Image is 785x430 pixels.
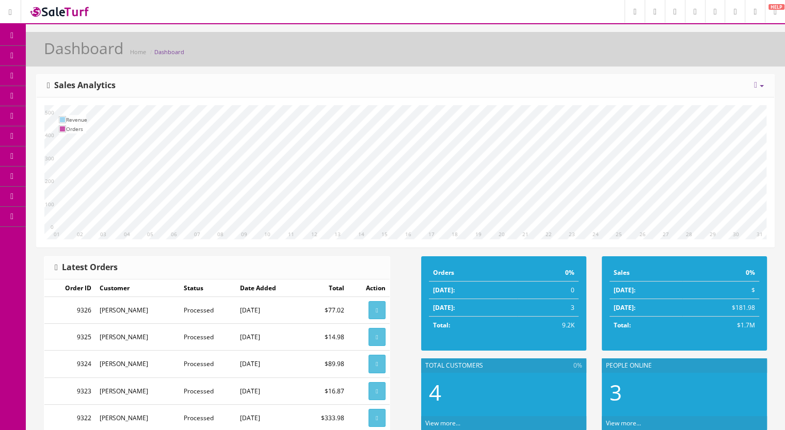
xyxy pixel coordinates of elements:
td: 9323 [44,377,95,404]
span: HELP [768,4,784,10]
td: $16.87 [301,377,348,404]
td: Processed [180,351,236,377]
td: 9325 [44,324,95,351]
td: [PERSON_NAME] [95,297,180,324]
td: Status [180,279,236,297]
td: $14.98 [301,324,348,351]
td: Processed [180,377,236,404]
td: 0% [682,264,759,282]
td: Processed [180,324,236,351]
img: SaleTurf [29,5,91,19]
td: [DATE] [236,351,301,377]
a: Home [130,48,146,56]
td: Order ID [44,279,95,297]
td: 0 [517,282,578,299]
strong: [DATE]: [614,303,635,312]
td: Date Added [236,279,301,297]
td: $ [682,282,759,299]
td: $1.7M [682,317,759,334]
h1: Dashboard [44,40,123,57]
a: View more... [425,419,460,427]
td: [DATE] [236,297,301,324]
td: Action [348,279,390,297]
td: Total [301,279,348,297]
div: People Online [602,358,767,373]
td: Orders [66,124,87,134]
strong: Total: [614,321,631,329]
td: 3 [517,299,578,317]
td: $181.98 [682,299,759,317]
td: 0% [517,264,578,282]
span: 0% [573,361,582,370]
td: $89.98 [301,351,348,377]
strong: [DATE]: [433,286,455,294]
td: [DATE] [236,377,301,404]
td: [PERSON_NAME] [95,377,180,404]
strong: [DATE]: [614,286,635,294]
strong: Total: [433,321,450,329]
td: 9324 [44,351,95,377]
td: [DATE] [236,324,301,351]
h3: Latest Orders [55,263,118,272]
td: Processed [180,297,236,324]
div: Total Customers [421,358,586,373]
td: Orders [429,264,518,282]
h2: 4 [429,381,579,404]
td: Revenue [66,115,87,124]
td: 9326 [44,297,95,324]
h3: Sales Analytics [47,81,116,90]
strong: [DATE]: [433,303,455,312]
td: 9.2K [517,317,578,334]
a: Dashboard [154,48,184,56]
a: View more... [606,419,641,427]
td: $77.02 [301,297,348,324]
td: [PERSON_NAME] [95,324,180,351]
td: [PERSON_NAME] [95,351,180,377]
td: Customer [95,279,180,297]
td: Sales [610,264,682,282]
h2: 3 [610,381,759,404]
